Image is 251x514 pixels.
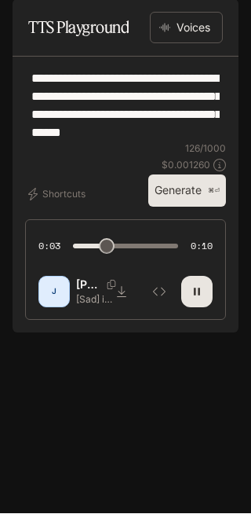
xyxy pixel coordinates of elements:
[191,239,213,255] span: 0:10
[12,8,40,36] button: open drawer
[100,281,122,290] button: Copy Voice ID
[76,277,100,293] p: [PERSON_NAME]
[28,13,129,44] h1: TTS Playground
[76,293,125,307] p: [Sad] i know [PERSON_NAME]. Pet less is a terrible. And your pet is not in the house. Because. Th...
[42,280,67,305] div: J
[38,239,60,255] span: 0:03
[25,182,92,207] button: Shortcuts
[148,175,226,207] button: Generate⌘⏎
[150,13,223,44] button: Voices
[185,142,226,156] p: 126 / 1000
[144,277,175,308] button: Inspect
[208,187,220,196] p: ⌘⏎
[106,277,137,308] button: Download audio
[162,159,210,172] p: $ 0.001260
